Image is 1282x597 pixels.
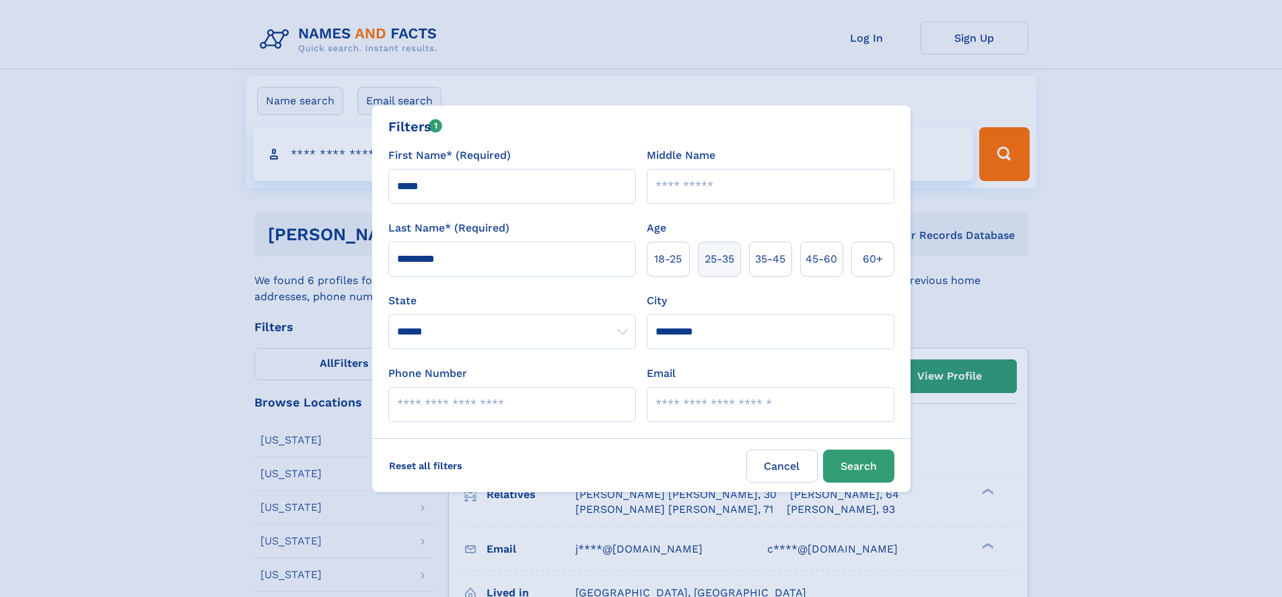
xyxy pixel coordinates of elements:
[823,450,894,483] button: Search
[863,251,883,267] span: 60+
[647,365,676,382] label: Email
[705,251,734,267] span: 25‑35
[654,251,682,267] span: 18‑25
[388,365,467,382] label: Phone Number
[380,450,471,482] label: Reset all filters
[647,147,715,164] label: Middle Name
[388,293,636,309] label: State
[388,147,511,164] label: First Name* (Required)
[388,220,509,236] label: Last Name* (Required)
[388,116,443,137] div: Filters
[647,293,667,309] label: City
[647,220,666,236] label: Age
[806,251,837,267] span: 45‑60
[755,251,785,267] span: 35‑45
[746,450,818,483] label: Cancel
